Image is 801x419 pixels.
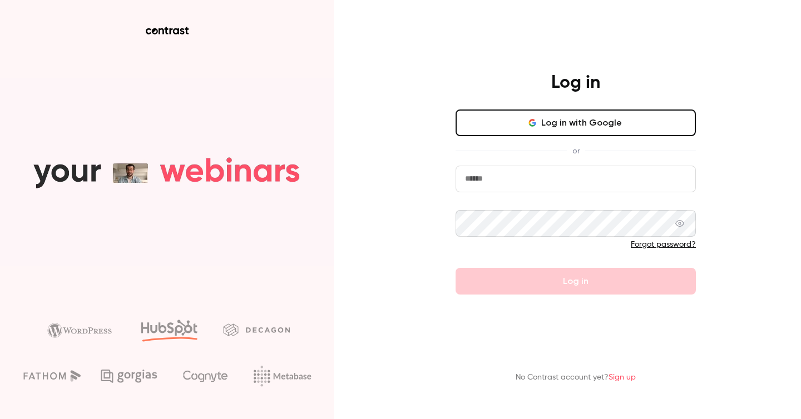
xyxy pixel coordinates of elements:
[631,241,696,248] a: Forgot password?
[609,373,636,381] a: Sign up
[456,109,696,136] button: Log in with Google
[551,72,600,94] h4: Log in
[223,323,290,336] img: decagon
[567,145,585,157] span: or
[516,372,636,383] p: No Contrast account yet?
